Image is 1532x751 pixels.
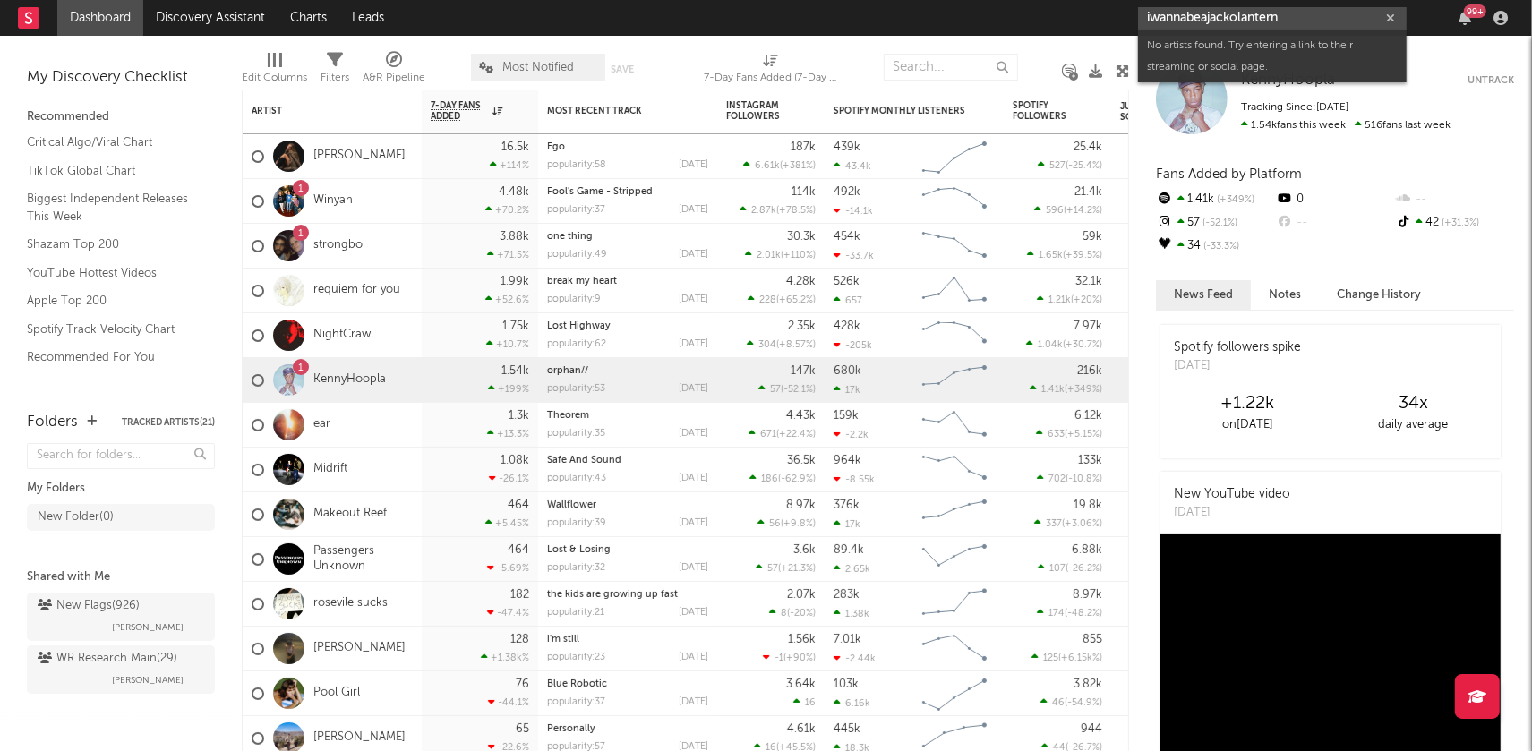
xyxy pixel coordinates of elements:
[547,411,708,421] div: Theorem
[1027,249,1102,260] div: ( )
[27,235,197,254] a: Shazam Top 200
[834,563,870,575] div: 2.65k
[1037,473,1102,484] div: ( )
[786,410,816,422] div: 4.43k
[1046,519,1062,529] span: 337
[679,563,708,573] div: [DATE]
[313,507,387,522] a: Makeout Reef
[1013,100,1075,122] div: Spotify Followers
[547,635,708,644] div: i'm still
[1138,30,1407,82] div: No artists found. Try entering a link to their streaming or social page.
[1174,485,1290,504] div: New YouTube video
[1200,218,1237,228] span: -52.1 %
[1026,338,1102,350] div: ( )
[1395,188,1514,211] div: --
[1048,430,1065,440] span: 633
[503,62,575,73] span: Most Notified
[769,607,816,619] div: ( )
[767,564,778,574] span: 57
[1078,455,1102,466] div: 133k
[112,617,184,638] span: [PERSON_NAME]
[313,462,347,477] a: Midrift
[783,519,813,529] span: +9.8 %
[1074,320,1102,332] div: 7.97k
[1083,231,1102,243] div: 59k
[1138,7,1407,30] input: Search for artists
[884,54,1018,81] input: Search...
[1174,357,1301,375] div: [DATE]
[1156,188,1275,211] div: 1.41k
[1037,607,1102,619] div: ( )
[743,159,816,171] div: ( )
[321,67,349,89] div: Filters
[547,518,606,528] div: popularity: 39
[1275,211,1394,235] div: --
[834,106,968,116] div: Spotify Monthly Listeners
[748,294,816,305] div: ( )
[1041,385,1065,395] span: 1.41k
[834,608,869,619] div: 1.38k
[547,277,617,286] a: break my heart
[914,537,995,582] svg: Chart title
[749,473,816,484] div: ( )
[763,652,816,663] div: ( )
[242,45,307,97] div: Edit Columns
[1073,589,1102,601] div: 8.97k
[487,428,529,440] div: +13.3 %
[914,358,995,403] svg: Chart title
[547,277,708,286] div: break my heart
[1156,211,1275,235] div: 57
[1066,206,1100,216] span: +14.2 %
[783,385,813,395] span: -52.1 %
[834,141,860,153] div: 439k
[834,455,861,466] div: 964k
[27,376,197,413] a: TikTok Videos Assistant / Last 7 Days - Top
[547,474,606,483] div: popularity: 43
[501,276,529,287] div: 1.99k
[487,607,529,619] div: -47.4 %
[547,500,708,510] div: Wallflower
[313,686,360,701] a: Pool Girl
[679,384,708,394] div: [DATE]
[834,384,860,396] div: 17k
[914,448,995,492] svg: Chart title
[1074,678,1102,690] div: 3.82k
[787,231,816,243] div: 30.3k
[783,251,813,260] span: +110 %
[788,320,816,332] div: 2.35k
[1061,653,1100,663] span: +6.15k %
[321,45,349,97] div: Filters
[363,67,425,89] div: A&R Pipeline
[547,232,593,242] a: one thing
[793,544,816,556] div: 3.6k
[547,366,708,376] div: orphan//
[1074,186,1102,198] div: 21.4k
[834,589,860,601] div: 283k
[834,205,873,217] div: -14.1k
[27,347,197,367] a: Recommended For You
[547,500,596,510] a: Wallflower
[1066,251,1100,260] span: +39.5 %
[745,249,816,260] div: ( )
[679,205,708,215] div: [DATE]
[547,590,708,600] div: the kids are growing up fast
[1319,280,1439,310] button: Change History
[1038,159,1102,171] div: ( )
[547,635,579,644] a: i'm still
[783,161,813,171] span: +381 %
[38,648,177,670] div: WR Research Main ( 29 )
[363,45,425,97] div: A&R Pipeline
[1048,609,1065,619] span: 174
[38,595,140,617] div: New Flags ( 926 )
[547,187,708,197] div: Fool's Game - Stripped
[547,590,678,600] a: the kids are growing up fast
[122,418,215,427] button: Tracked Artists(21)
[1083,634,1102,645] div: 855
[1049,564,1066,574] span: 107
[547,679,708,689] div: Blue Robotic
[834,653,876,664] div: -2.44k
[547,232,708,242] div: one thing
[834,499,860,511] div: 376k
[914,179,995,224] svg: Chart title
[313,149,406,164] a: [PERSON_NAME]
